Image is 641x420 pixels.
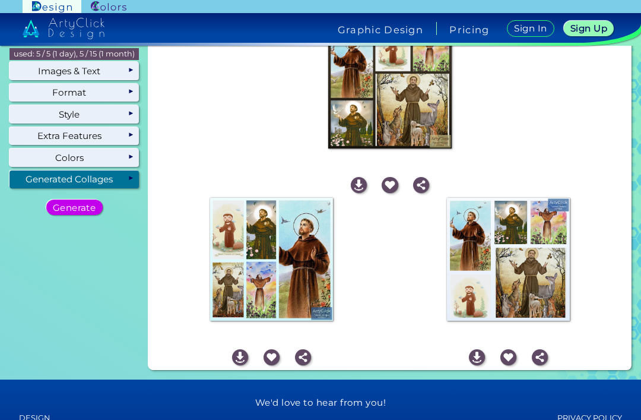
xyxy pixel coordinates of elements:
[516,24,545,33] h5: Sign In
[9,149,139,166] div: Colors
[9,105,139,123] div: Style
[449,25,489,34] a: Pricing
[91,1,126,12] img: ArtyClick Colors logo
[509,21,552,36] a: Sign In
[264,349,280,365] img: icon_favourite_white.svg
[351,177,367,193] img: icon_download_white.svg
[55,203,93,211] h5: Generate
[532,349,548,365] img: icon_share_white.svg
[572,24,605,33] h5: Sign Up
[295,349,311,365] img: icon_share_white.svg
[9,127,139,145] div: Extra Features
[469,349,485,365] img: icon_download_white.svg
[9,62,139,80] div: Images & Text
[566,21,611,36] a: Sign Up
[413,177,429,193] img: icon_share_white.svg
[9,48,139,60] p: used: 5 / 5 (1 day), 5 / 15 (1 month)
[23,18,104,39] img: artyclick_design_logo_white_combined_path.svg
[382,177,398,193] img: icon_favourite_white.svg
[232,349,248,365] img: icon_download_white.svg
[9,170,139,188] div: Generated Collages
[500,349,516,365] img: icon_favourite_white.svg
[179,397,461,408] h5: We'd love to hear from you!
[9,84,139,102] div: Format
[338,25,423,34] h4: Graphic Design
